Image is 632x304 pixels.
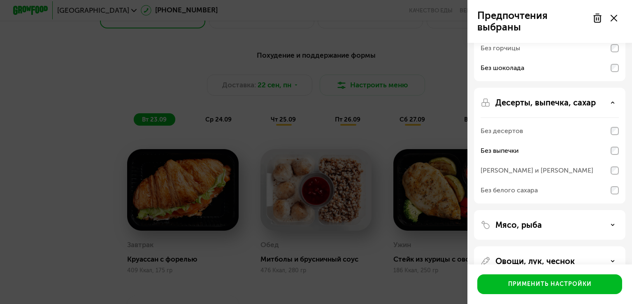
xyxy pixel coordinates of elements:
div: Без белого сахара [481,185,538,195]
p: Предпочтения выбраны [477,10,588,33]
div: [PERSON_NAME] и [PERSON_NAME] [481,166,593,175]
div: Применить настройки [508,280,592,288]
div: Без выпечки [481,146,519,156]
button: Применить настройки [477,274,622,294]
p: Овощи, лук, чеснок [495,256,575,266]
p: Мясо, рыба [495,220,542,230]
div: Без десертов [481,126,523,136]
div: Без горчицы [481,43,520,53]
div: Без шоколада [481,63,524,73]
p: Десерты, выпечка, сахар [495,98,596,108]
